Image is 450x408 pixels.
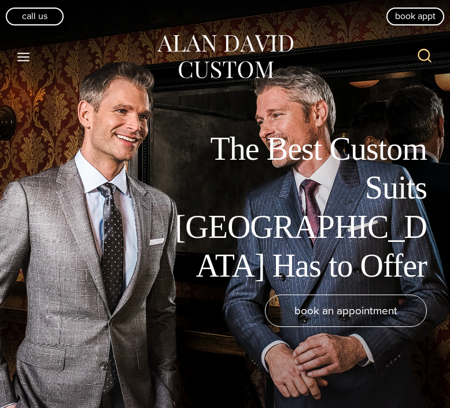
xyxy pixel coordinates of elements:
[6,8,64,25] a: Call Us
[265,295,427,327] a: book an appointment
[411,43,438,71] button: View Search Form
[156,31,294,83] img: Alan David Custom
[386,8,444,25] a: book appt
[12,46,36,67] button: Open menu
[167,130,427,285] h1: The Best Custom Suits [GEOGRAPHIC_DATA] Has to Offer
[294,302,397,319] span: book an appointment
